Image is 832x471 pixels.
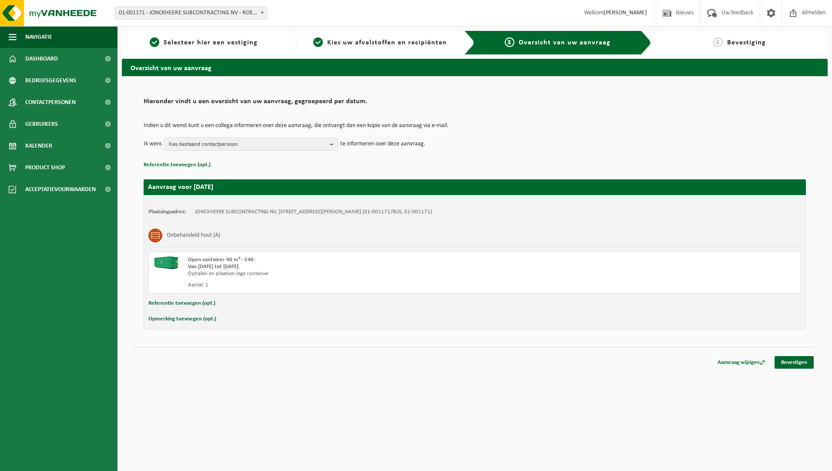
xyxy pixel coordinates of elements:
div: Ophalen en plaatsen lege container [188,270,510,277]
h3: Onbehandeld hout (A) [167,229,220,242]
strong: Plaatsingsadres: [148,209,186,215]
button: Referentie toevoegen (opt.) [148,298,215,309]
p: Indien u dit wenst kunt u een collega informeren over deze aanvraag, die ontvangt dan een kopie v... [144,123,806,129]
a: 2Kies uw afvalstoffen en recipiënten [303,37,458,48]
p: te informeren over deze aanvraag. [340,138,426,151]
h2: Overzicht van uw aanvraag [122,59,828,76]
strong: Aanvraag voor [DATE] [148,184,213,191]
span: Kies bestaand contactpersoon [169,138,326,151]
button: Opmerking toevoegen (opt.) [148,313,216,325]
p: Ik wens [144,138,162,151]
span: Contactpersonen [25,91,76,113]
strong: Van [DATE] tot [DATE] [188,264,238,269]
span: 01-001171 - JONCKHEERE SUBCONTRACTING NV - ROESELARE [115,7,267,19]
span: 3 [505,37,514,47]
span: Open container 40 m³ - C40 [188,257,254,262]
button: Referentie toevoegen (opt.) [144,159,211,171]
div: Aantal: 1 [188,282,510,289]
span: Overzicht van uw aanvraag [519,39,611,46]
h2: Hieronder vindt u een overzicht van uw aanvraag, gegroepeerd per datum. [144,98,806,110]
span: Gebruikers [25,113,58,135]
span: Bedrijfsgegevens [25,70,76,91]
span: 1 [150,37,159,47]
a: 1Selecteer hier een vestiging [126,37,281,48]
span: Navigatie [25,26,52,48]
span: Dashboard [25,48,58,70]
span: 01-001171 - JONCKHEERE SUBCONTRACTING NV - ROESELARE [115,7,267,20]
span: Bevestiging [727,39,766,46]
span: Acceptatievoorwaarden [25,178,96,200]
a: Bevestigen [775,356,814,369]
img: HK-XC-40-GN-00.png [153,256,179,269]
strong: [PERSON_NAME] [604,10,647,16]
td: JONCKHEERE SUBCONTRACTING NV, [STREET_ADDRESS][PERSON_NAME] (01-001171/BUS, 01-001171) [195,209,432,215]
button: Kies bestaand contactpersoon [164,138,338,151]
a: Aanvraag wijzigen [711,356,772,369]
span: Selecteer hier een vestiging [164,39,258,46]
span: Kies uw afvalstoffen en recipiënten [327,39,447,46]
span: 4 [713,37,723,47]
span: 2 [313,37,323,47]
span: Kalender [25,135,52,157]
span: Product Shop [25,157,65,178]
